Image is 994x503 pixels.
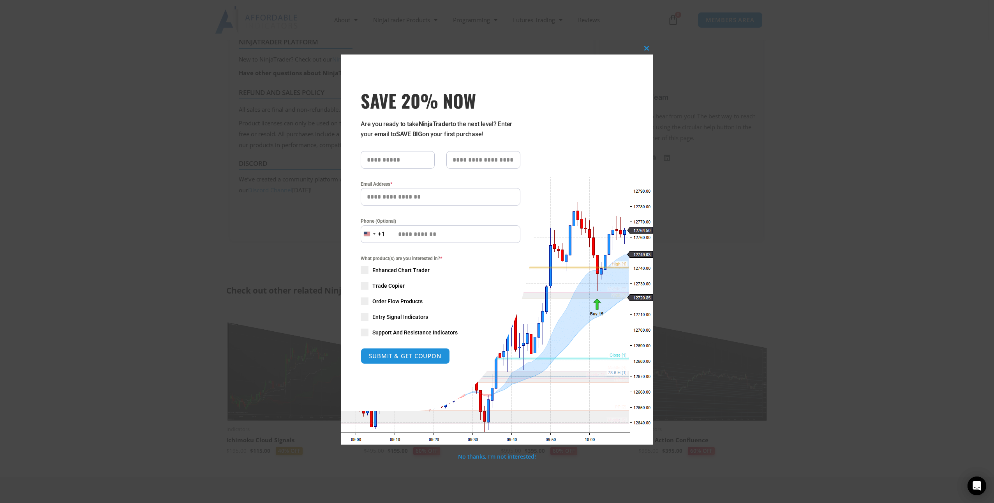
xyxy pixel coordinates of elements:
span: Order Flow Products [372,297,423,305]
label: Trade Copier [361,282,520,290]
a: No thanks, I’m not interested! [458,453,536,460]
button: SUBMIT & GET COUPON [361,348,450,364]
span: Enhanced Chart Trader [372,266,430,274]
span: SAVE 20% NOW [361,90,520,111]
button: Selected country [361,225,386,243]
label: Entry Signal Indicators [361,313,520,321]
div: +1 [378,229,386,239]
strong: SAVE BIG [396,130,422,138]
span: Support And Resistance Indicators [372,329,458,336]
strong: NinjaTrader [419,120,451,128]
div: Open Intercom Messenger [968,477,986,495]
span: What product(s) are you interested in? [361,255,520,262]
label: Support And Resistance Indicators [361,329,520,336]
span: Trade Copier [372,282,405,290]
label: Enhanced Chart Trader [361,266,520,274]
span: Entry Signal Indicators [372,313,428,321]
label: Order Flow Products [361,297,520,305]
label: Email Address [361,180,520,188]
label: Phone (Optional) [361,217,520,225]
p: Are you ready to take to the next level? Enter your email to on your first purchase! [361,119,520,139]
